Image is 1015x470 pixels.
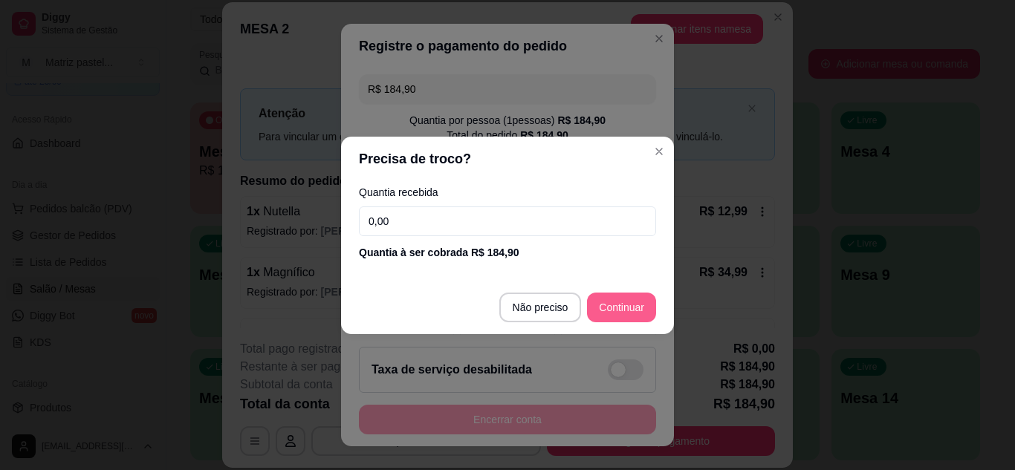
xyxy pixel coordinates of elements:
[359,245,656,260] div: Quantia à ser cobrada R$ 184,90
[359,187,656,198] label: Quantia recebida
[499,293,582,322] button: Não preciso
[647,140,671,163] button: Close
[341,137,674,181] header: Precisa de troco?
[587,293,656,322] button: Continuar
